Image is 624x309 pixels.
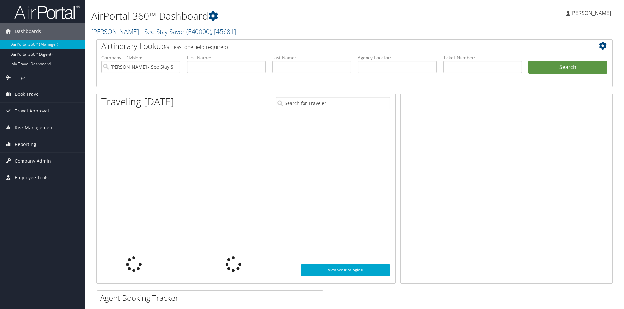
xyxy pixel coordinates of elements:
[358,54,437,61] label: Agency Locator:
[91,27,236,36] a: [PERSON_NAME] - See Stay Savor
[443,54,522,61] label: Ticket Number:
[15,136,36,152] span: Reporting
[15,103,49,119] span: Travel Approval
[566,3,617,23] a: [PERSON_NAME]
[100,292,323,303] h2: Agent Booking Tracker
[101,95,174,109] h1: Traveling [DATE]
[91,9,442,23] h1: AirPortal 360™ Dashboard
[570,9,611,17] span: [PERSON_NAME]
[15,86,40,102] span: Book Travel
[101,54,180,61] label: Company - Division:
[14,4,80,20] img: airportal-logo.png
[186,27,211,36] span: ( E40000 )
[101,41,564,52] h2: Airtinerary Lookup
[528,61,607,74] button: Search
[15,69,26,86] span: Trips
[211,27,236,36] span: , [ 45681 ]
[15,23,41,40] span: Dashboards
[15,153,51,169] span: Company Admin
[15,169,49,186] span: Employee Tools
[15,119,54,136] span: Risk Management
[301,264,390,276] a: View SecurityLogic®
[272,54,351,61] label: Last Name:
[165,43,228,51] span: (at least one field required)
[276,97,390,109] input: Search for Traveler
[187,54,266,61] label: First Name:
